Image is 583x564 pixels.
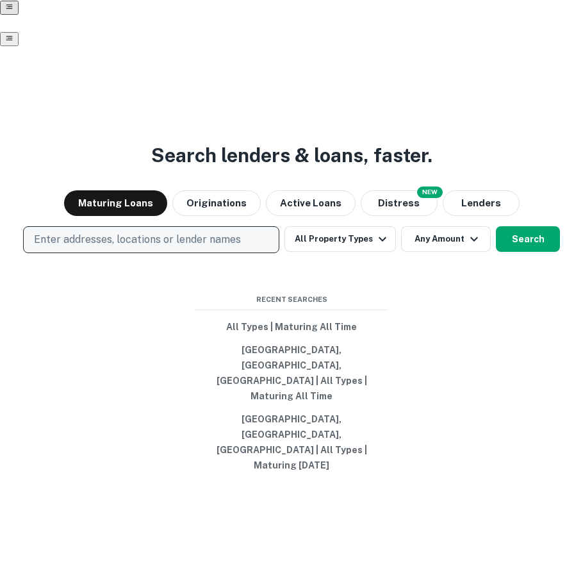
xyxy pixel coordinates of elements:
[195,338,388,408] button: [GEOGRAPHIC_DATA], [GEOGRAPHIC_DATA], [GEOGRAPHIC_DATA] | All Types | Maturing All Time
[172,190,261,216] button: Originations
[266,190,356,216] button: Active Loans
[443,190,520,216] button: Lenders
[23,226,279,253] button: Enter addresses, locations or lender names
[496,226,560,252] button: Search
[195,408,388,477] button: [GEOGRAPHIC_DATA], [GEOGRAPHIC_DATA], [GEOGRAPHIC_DATA] | All Types | Maturing [DATE]
[195,315,388,338] button: All Types | Maturing All Time
[151,141,432,170] h3: Search lenders & loans, faster.
[361,190,438,216] button: Search distressed loans with lien and other non-mortgage details.
[417,187,443,198] div: NEW
[34,232,241,247] p: Enter addresses, locations or lender names
[64,190,167,216] button: Maturing Loans
[195,294,388,305] span: Recent Searches
[519,461,583,523] iframe: Chat Widget
[284,226,396,252] button: All Property Types
[401,226,491,252] button: Any Amount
